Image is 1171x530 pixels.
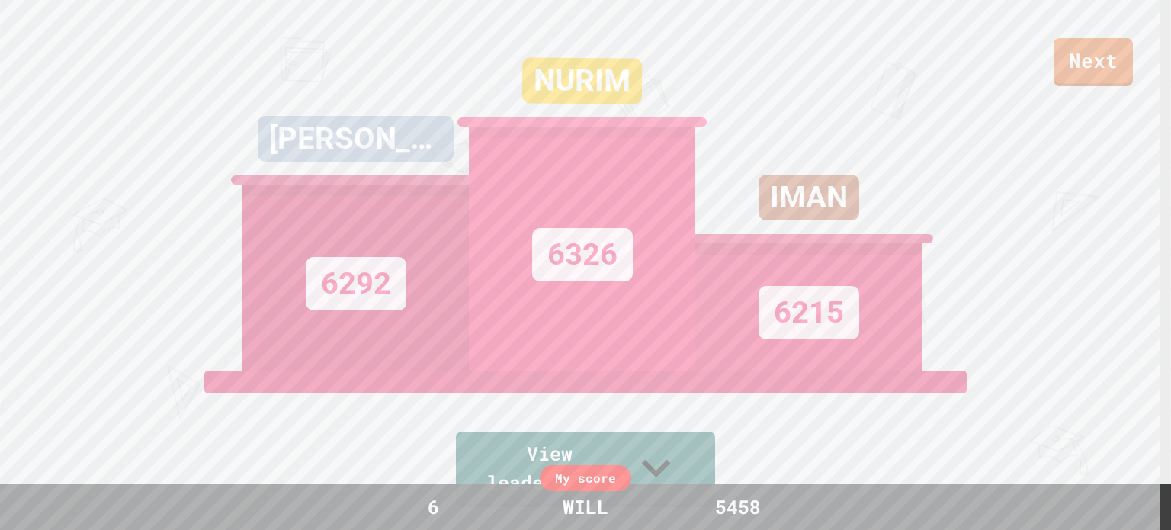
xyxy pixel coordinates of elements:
[376,493,490,522] div: 6
[759,175,859,220] div: IMAN
[681,493,795,522] div: 5458
[258,116,454,162] div: [PERSON_NAME]
[456,432,715,507] a: View leaderboard
[540,465,631,491] div: My score
[306,257,406,310] div: 6292
[1054,38,1133,86] a: Next
[547,493,624,522] div: WILL
[522,58,643,104] div: NURIM
[759,286,859,339] div: 6215
[532,228,633,281] div: 6326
